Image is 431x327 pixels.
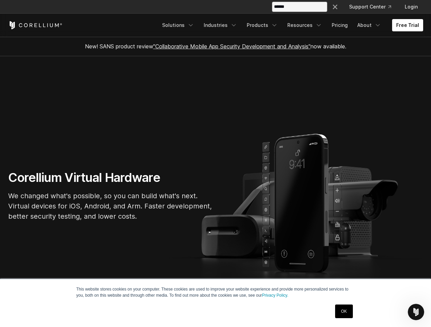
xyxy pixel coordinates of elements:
[8,170,213,185] h1: Corellium Virtual Hardware
[392,19,423,31] a: Free Trial
[262,293,288,298] a: Privacy Policy.
[335,305,353,318] a: OK
[332,1,339,11] div: ×
[8,21,62,29] a: Corellium Home
[200,19,241,31] a: Industries
[408,304,424,320] iframe: Intercom live chat
[283,19,326,31] a: Resources
[158,19,423,31] div: Navigation Menu
[328,19,352,31] a: Pricing
[329,1,341,13] button: Search
[243,19,282,31] a: Products
[353,19,385,31] a: About
[76,286,355,298] p: This website stores cookies on your computer. These cookies are used to improve your website expe...
[344,1,397,13] a: Support Center
[85,43,346,50] span: New! SANS product review now available.
[153,43,311,50] a: "Collaborative Mobile App Security Development and Analysis"
[158,19,198,31] a: Solutions
[399,1,423,13] a: Login
[8,191,213,221] p: We changed what's possible, so you can build what's next. Virtual devices for iOS, Android, and A...
[323,1,423,13] div: Navigation Menu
